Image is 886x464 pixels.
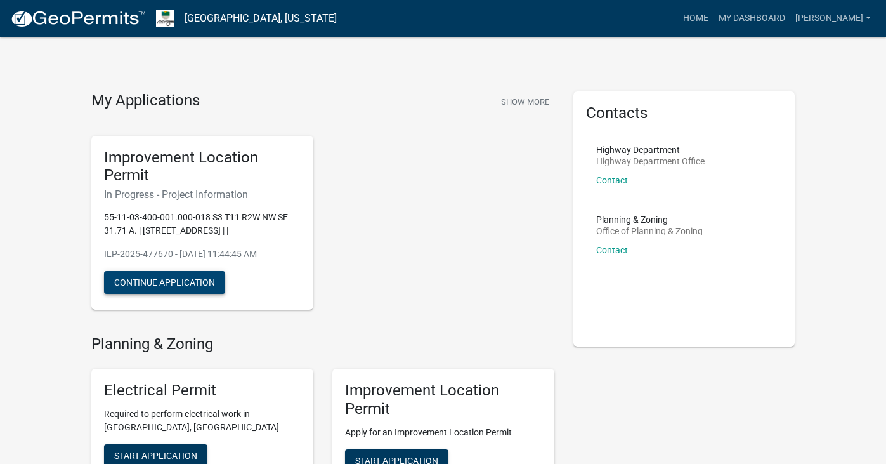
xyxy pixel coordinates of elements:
p: ILP-2025-477670 - [DATE] 11:44:45 AM [104,248,301,261]
p: Required to perform electrical work in [GEOGRAPHIC_DATA], [GEOGRAPHIC_DATA] [104,408,301,434]
button: Continue Application [104,271,225,294]
p: 55-11-03-400-001.000-018 S3 T11 R2W NW SE 31.71 A. | [STREET_ADDRESS] | | [104,211,301,237]
h5: Improvement Location Permit [345,381,542,418]
a: [GEOGRAPHIC_DATA], [US_STATE] [185,8,337,29]
h5: Electrical Permit [104,381,301,400]
p: Office of Planning & Zoning [596,227,703,235]
p: Highway Department [596,145,705,154]
h4: My Applications [91,91,200,110]
p: Apply for an Improvement Location Permit [345,426,542,439]
span: Start Application [114,450,197,460]
button: Show More [496,91,554,112]
h6: In Progress - Project Information [104,189,301,201]
h4: Planning & Zoning [91,335,554,354]
p: Highway Department Office [596,157,705,166]
a: [PERSON_NAME] [790,6,876,30]
p: Planning & Zoning [596,215,703,224]
a: Contact [596,175,628,185]
h5: Contacts [586,104,783,123]
h5: Improvement Location Permit [104,149,301,185]
img: Morgan County, Indiana [156,10,174,27]
a: My Dashboard [713,6,790,30]
a: Home [678,6,713,30]
a: Contact [596,245,628,255]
